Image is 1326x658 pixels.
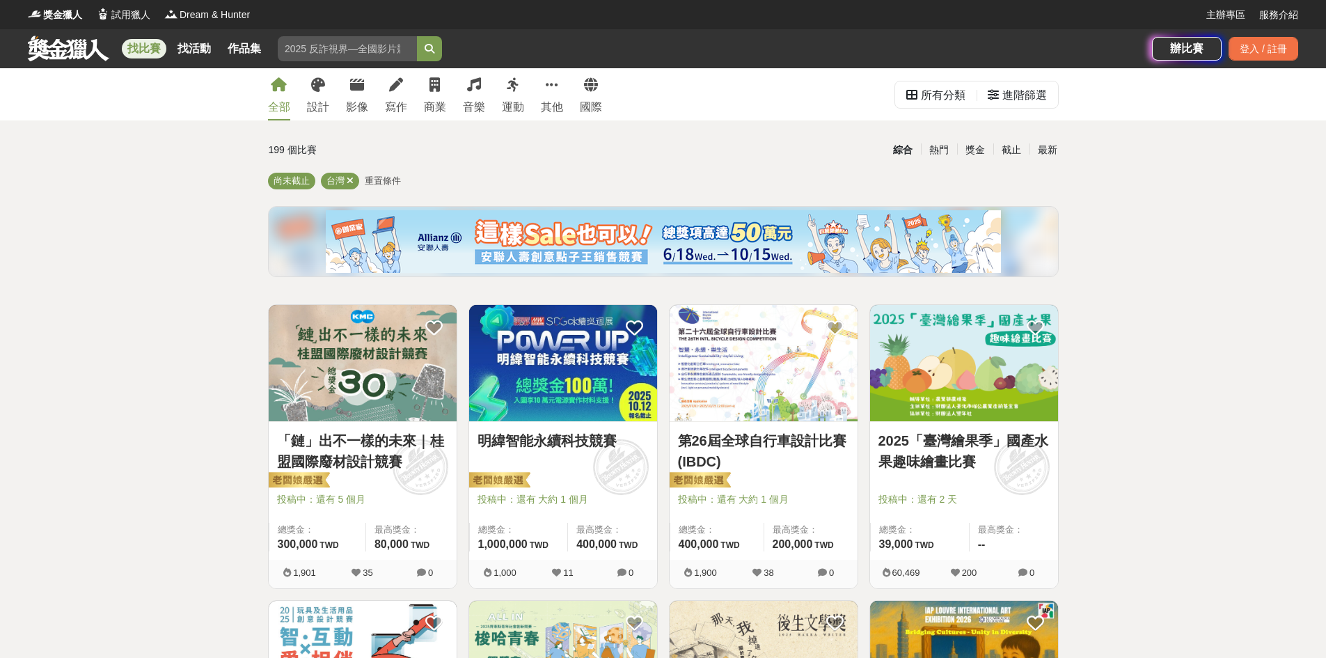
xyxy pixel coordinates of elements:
span: 1,900 [694,567,717,578]
span: 1,000,000 [478,538,528,550]
a: 影像 [346,68,368,120]
span: Dream & Hunter [180,8,250,22]
a: 找比賽 [122,39,166,58]
span: TWD [915,540,933,550]
a: Cover Image [870,305,1058,422]
img: 老闆娘嚴選 [266,471,330,491]
span: 200 [962,567,977,578]
a: 辦比賽 [1152,37,1222,61]
span: 38 [764,567,773,578]
a: 商業 [424,68,446,120]
div: 登入 / 註冊 [1229,37,1298,61]
a: 國際 [580,68,602,120]
img: Logo [96,7,110,21]
a: 2025「臺灣繪果季」國產水果趣味繪畫比賽 [878,430,1050,472]
span: 總獎金： [679,523,755,537]
div: 影像 [346,99,368,116]
a: 全部 [268,68,290,120]
span: 1,000 [494,567,516,578]
img: cf4fb443-4ad2-4338-9fa3-b46b0bf5d316.png [326,210,1001,273]
div: 運動 [502,99,524,116]
span: 0 [829,567,834,578]
a: 音樂 [463,68,485,120]
div: 國際 [580,99,602,116]
a: Logo獎金獵人 [28,8,82,22]
a: Cover Image [670,305,858,422]
span: 投稿中：還有 大約 1 個月 [477,492,649,507]
span: TWD [319,540,338,550]
span: 39,000 [879,538,913,550]
span: 獎金獵人 [43,8,82,22]
a: 「鏈」出不一樣的未來｜桂盟國際廢材設計競賽 [277,430,448,472]
a: 找活動 [172,39,216,58]
div: 截止 [993,138,1029,162]
div: 音樂 [463,99,485,116]
a: 運動 [502,68,524,120]
a: 服務介紹 [1259,8,1298,22]
span: 總獎金： [278,523,357,537]
div: 設計 [307,99,329,116]
img: Logo [164,7,178,21]
span: -- [978,538,986,550]
img: Cover Image [670,305,858,421]
a: 寫作 [385,68,407,120]
span: 總獎金： [879,523,961,537]
img: 老闆娘嚴選 [466,471,530,491]
div: 199 個比賽 [269,138,531,162]
a: Cover Image [469,305,657,422]
div: 商業 [424,99,446,116]
span: 11 [563,567,573,578]
div: 獎金 [957,138,993,162]
span: TWD [720,540,739,550]
img: Cover Image [269,305,457,421]
span: 投稿中：還有 2 天 [878,492,1050,507]
img: 老闆娘嚴選 [667,471,731,491]
a: 明緯智能永續科技競賽 [477,430,649,451]
span: 總獎金： [478,523,560,537]
span: 80,000 [374,538,409,550]
img: Logo [28,7,42,21]
img: Cover Image [870,305,1058,421]
span: 200,000 [773,538,813,550]
span: 400,000 [679,538,719,550]
span: 400,000 [576,538,617,550]
a: 其他 [541,68,563,120]
span: 0 [1029,567,1034,578]
a: Logo試用獵人 [96,8,150,22]
div: 其他 [541,99,563,116]
span: 35 [363,567,372,578]
a: 第26屆全球自行車設計比賽(IBDC) [678,430,849,472]
div: 進階篩選 [1002,81,1047,109]
div: 所有分類 [921,81,965,109]
span: TWD [619,540,638,550]
span: 台灣 [326,175,345,186]
img: Cover Image [469,305,657,421]
span: TWD [530,540,548,550]
a: LogoDream & Hunter [164,8,250,22]
span: 試用獵人 [111,8,150,22]
input: 2025 反詐視界—全國影片競賽 [278,36,417,61]
span: 0 [629,567,633,578]
span: 尚未截止 [274,175,310,186]
div: 熱門 [921,138,957,162]
div: 全部 [268,99,290,116]
span: 最高獎金： [978,523,1050,537]
div: 寫作 [385,99,407,116]
span: 投稿中：還有 5 個月 [277,492,448,507]
span: 投稿中：還有 大約 1 個月 [678,492,849,507]
span: 最高獎金： [374,523,448,537]
span: 300,000 [278,538,318,550]
span: TWD [814,540,833,550]
a: 設計 [307,68,329,120]
a: 主辦專區 [1206,8,1245,22]
span: 0 [428,567,433,578]
a: Cover Image [269,305,457,422]
span: TWD [411,540,429,550]
span: 重置條件 [365,175,401,186]
span: 1,901 [293,567,316,578]
a: 作品集 [222,39,267,58]
div: 綜合 [885,138,921,162]
span: 最高獎金： [576,523,648,537]
span: 60,469 [892,567,920,578]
